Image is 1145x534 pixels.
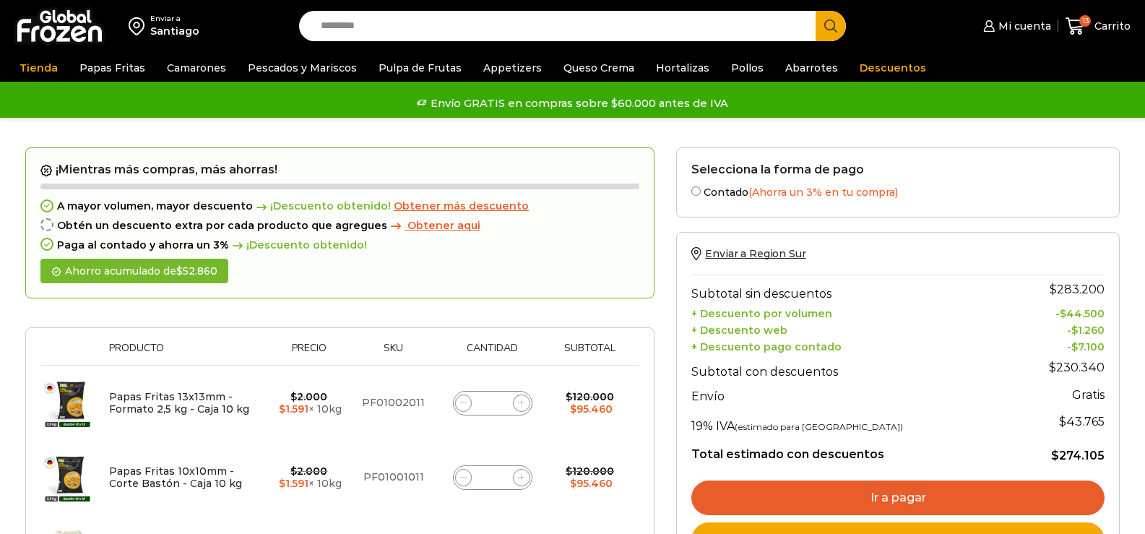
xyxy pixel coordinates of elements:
h2: Selecciona la forma de pago [691,163,1105,176]
th: Cantidad [437,343,547,365]
bdi: 120.000 [566,465,614,478]
input: Product quantity [483,468,503,488]
a: Pulpa de Frutas [371,54,469,82]
span: $ [1050,283,1057,296]
bdi: 1.260 [1071,324,1105,337]
a: Mi cuenta [980,12,1050,40]
a: Queso Crema [556,54,641,82]
td: × 10kg [268,366,350,441]
th: Subtotal con descuentos [691,353,1011,382]
div: Enviar a [150,14,199,24]
span: $ [1060,307,1066,320]
div: Obtén un descuento extra por cada producto que agregues [40,220,639,232]
span: $ [570,477,576,490]
span: $ [1071,340,1078,353]
label: Contado [691,184,1105,199]
bdi: 1.591 [279,402,308,415]
span: $ [566,390,572,403]
span: Mi cuenta [995,19,1051,33]
a: Camarones [160,54,233,82]
span: Enviar a Region Sur [705,247,805,260]
th: + Descuento por volumen [691,304,1011,321]
bdi: 274.105 [1051,449,1105,462]
a: Papas Fritas 13x13mm - Formato 2,5 kg - Caja 10 kg [109,390,249,415]
bdi: 283.200 [1050,283,1105,296]
div: Ahorro acumulado de [40,259,228,284]
bdi: 95.460 [570,402,613,415]
button: Search button [816,11,846,41]
span: (Ahorra un 3% en tu compra) [748,186,898,199]
td: PF01002011 [350,366,438,441]
bdi: 120.000 [566,390,614,403]
span: $ [279,477,285,490]
th: Total estimado con descuentos [691,436,1011,464]
bdi: 52.860 [176,264,217,277]
div: Santiago [150,24,199,38]
bdi: 2.000 [290,465,327,478]
input: Product quantity [483,393,503,413]
a: Abarrotes [778,54,845,82]
small: (estimado para [GEOGRAPHIC_DATA]) [735,421,903,432]
input: Contado(Ahorra un 3% en tu compra) [691,186,701,196]
div: Paga al contado y ahorra un 3% [40,239,639,251]
bdi: 1.591 [279,477,308,490]
a: Pescados y Mariscos [241,54,364,82]
td: PF01001011 [350,440,438,514]
span: Obtener más descuento [394,199,529,212]
span: $ [1059,415,1066,429]
a: Papas Fritas [72,54,152,82]
th: Producto [102,343,268,365]
div: A mayor volumen, mayor descuento [40,200,639,212]
a: Pollos [724,54,771,82]
span: $ [290,465,297,478]
a: Obtener aqui [387,220,480,232]
bdi: 2.000 [290,390,327,403]
a: Ir a pagar [691,481,1105,515]
th: 19% IVA [691,408,1011,436]
td: × 10kg [268,440,350,514]
span: ¡Descuento obtenido! [229,239,367,251]
span: $ [1071,324,1078,337]
th: + Descuento pago contado [691,337,1011,353]
a: Descuentos [852,54,933,82]
bdi: 44.500 [1060,307,1105,320]
a: Appetizers [476,54,549,82]
span: $ [176,264,183,277]
span: $ [566,465,572,478]
td: - [1012,337,1105,353]
th: Subtotal [548,343,633,365]
span: $ [1049,361,1056,374]
img: address-field-icon.svg [129,14,150,38]
td: - [1012,320,1105,337]
span: Carrito [1091,19,1131,33]
bdi: 230.340 [1049,361,1105,374]
span: ¡Descuento obtenido! [253,200,391,212]
a: Enviar a Region Sur [691,247,805,260]
th: + Descuento web [691,320,1011,337]
a: Obtener más descuento [394,200,529,212]
span: 13 [1079,15,1091,27]
a: Papas Fritas 10x10mm - Corte Bastón - Caja 10 kg [109,465,242,490]
th: Envío [691,382,1011,408]
h2: ¡Mientras más compras, más ahorras! [40,163,639,177]
a: 13 Carrito [1066,9,1131,43]
strong: Gratis [1072,388,1105,402]
th: Precio [268,343,350,365]
span: $ [290,390,297,403]
td: - [1012,304,1105,321]
span: $ [570,402,576,415]
a: Hortalizas [649,54,717,82]
th: Sku [350,343,438,365]
bdi: 7.100 [1071,340,1105,353]
span: Obtener aqui [407,219,480,232]
a: Tienda [12,54,65,82]
span: $ [279,402,285,415]
span: 43.765 [1059,415,1105,429]
span: $ [1051,449,1059,462]
th: Subtotal sin descuentos [691,275,1011,304]
bdi: 95.460 [570,477,613,490]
